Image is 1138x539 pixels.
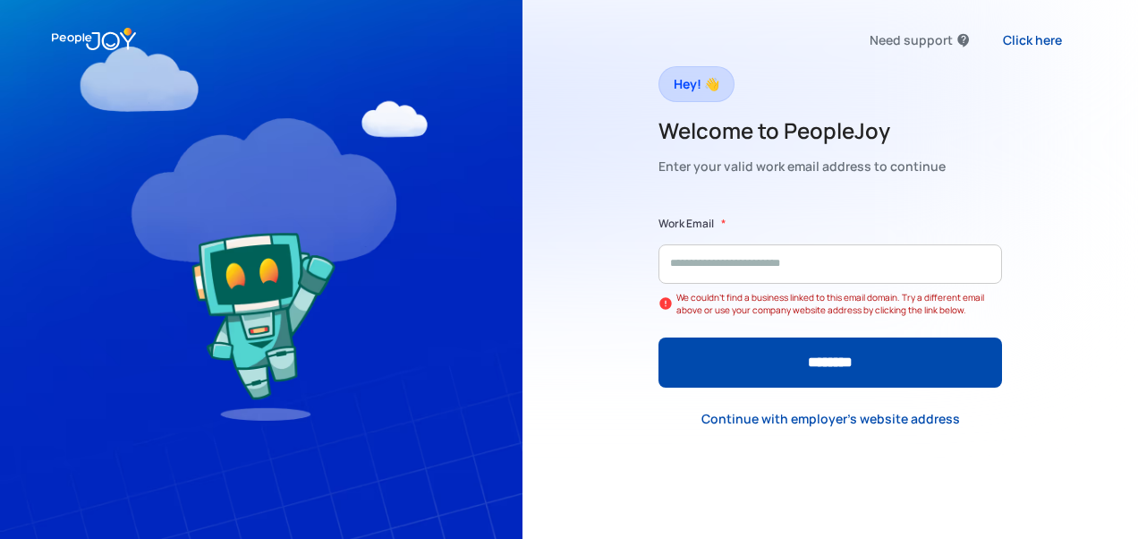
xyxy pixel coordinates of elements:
div: Need support [870,28,953,53]
div: Hey! 👋 [674,72,719,97]
a: Click here [989,21,1076,58]
div: Continue with employer's website address [701,410,960,428]
div: Enter your valid work email address to continue [658,154,946,179]
h2: Welcome to PeopleJoy [658,116,946,145]
a: Continue with employer's website address [687,401,974,438]
label: Work Email [658,215,714,233]
div: Click here [1003,31,1062,49]
div: We couldn't find a business linked to this email domain. Try a different email above or use your ... [676,291,1002,316]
